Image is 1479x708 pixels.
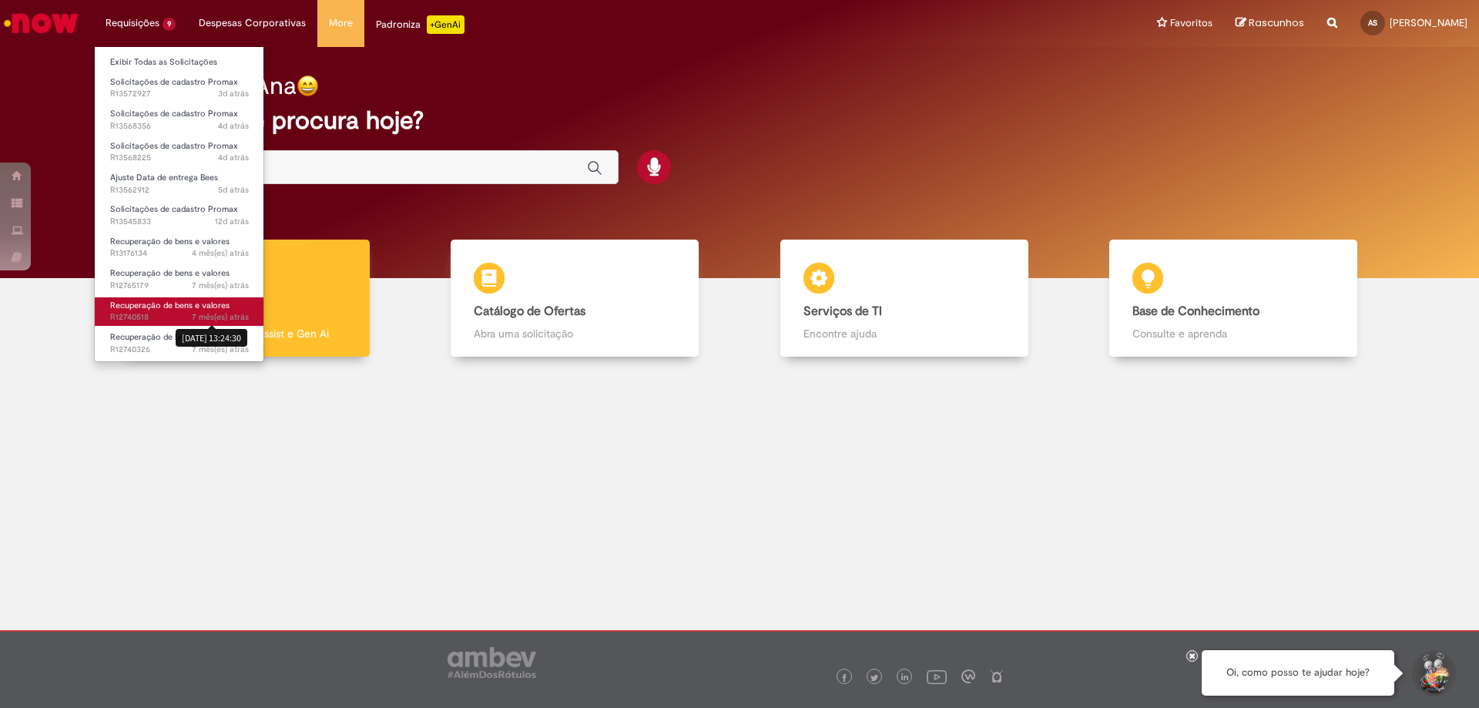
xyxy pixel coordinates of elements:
[474,304,585,319] b: Catálogo de Ofertas
[95,329,264,357] a: Aberto R12740326 : Recuperação de bens e valores
[218,152,249,163] span: 4d atrás
[1390,16,1467,29] span: [PERSON_NAME]
[1132,326,1334,341] p: Consulte e aprenda
[1069,240,1399,357] a: Base de Conhecimento Consulte e aprenda
[110,280,249,292] span: R12765179
[95,54,264,71] a: Exibir Todas as Solicitações
[110,311,249,324] span: R12740518
[192,311,249,323] span: 7 mês(es) atrás
[110,88,249,100] span: R13572927
[218,88,249,99] time: 27/09/2025 11:43:05
[840,674,848,682] img: logo_footer_facebook.png
[199,15,306,31] span: Despesas Corporativas
[427,15,464,34] p: +GenAi
[218,184,249,196] span: 5d atrás
[133,107,1347,134] h2: O que você procura hoje?
[297,75,319,97] img: happy-face.png
[927,666,947,686] img: logo_footer_youtube.png
[376,15,464,34] div: Padroniza
[110,120,249,133] span: R13568356
[218,184,249,196] time: 24/09/2025 12:56:43
[448,647,536,678] img: logo_footer_ambev_rotulo_gray.png
[218,152,249,163] time: 25/09/2025 17:25:19
[110,152,249,164] span: R13568225
[176,329,247,347] div: [DATE] 13:24:30
[94,46,264,362] ul: Requisições
[1249,15,1304,30] span: Rascunhos
[803,304,882,319] b: Serviços de TI
[803,326,1005,341] p: Encontre ajuda
[110,236,230,247] span: Recuperação de bens e valores
[95,106,264,134] a: Aberto R13568356 : Solicitações de cadastro Promax
[110,172,218,183] span: Ajuste Data de entrega Bees
[218,120,249,132] span: 4d atrás
[192,344,249,355] span: 7 mês(es) atrás
[95,233,264,262] a: Aberto R13176134 : Recuperação de bens e valores
[1368,18,1377,28] span: AS
[1132,304,1259,319] b: Base de Conhecimento
[192,247,249,259] span: 4 mês(es) atrás
[95,201,264,230] a: Aberto R13545833 : Solicitações de cadastro Promax
[95,297,264,326] a: Aberto R12740518 : Recuperação de bens e valores
[106,15,159,31] span: Requisições
[2,8,81,39] img: ServiceNow
[990,669,1004,683] img: logo_footer_naosei.png
[110,267,230,279] span: Recuperação de bens e valores
[215,216,249,227] span: 12d atrás
[329,15,353,31] span: More
[95,138,264,166] a: Aberto R13568225 : Solicitações de cadastro Promax
[110,184,249,196] span: R13562912
[192,344,249,355] time: 28/02/2025 12:33:37
[95,265,264,294] a: Aberto R12765179 : Recuperação de bens e valores
[1170,15,1212,31] span: Favoritos
[218,88,249,99] span: 3d atrás
[110,216,249,228] span: R13545833
[110,300,230,311] span: Recuperação de bens e valores
[110,76,238,88] span: Solicitações de cadastro Promax
[961,669,975,683] img: logo_footer_workplace.png
[110,331,230,343] span: Recuperação de bens e valores
[1202,650,1394,696] div: Oi, como posso te ajudar hoje?
[1410,650,1456,696] button: Iniciar Conversa de Suporte
[95,169,264,198] a: Aberto R13562912 : Ajuste Data de entrega Bees
[474,326,676,341] p: Abra uma solicitação
[81,240,411,357] a: Tirar dúvidas Tirar dúvidas com Lupi Assist e Gen Ai
[110,247,249,260] span: R13176134
[110,108,238,119] span: Solicitações de cadastro Promax
[901,673,909,683] img: logo_footer_linkedin.png
[110,140,238,152] span: Solicitações de cadastro Promax
[411,240,740,357] a: Catálogo de Ofertas Abra uma solicitação
[218,120,249,132] time: 25/09/2025 17:45:45
[215,216,249,227] time: 18/09/2025 09:04:54
[192,280,249,291] span: 7 mês(es) atrás
[163,18,176,31] span: 9
[1236,16,1304,31] a: Rascunhos
[192,247,249,259] time: 13/06/2025 09:41:21
[870,674,878,682] img: logo_footer_twitter.png
[110,344,249,356] span: R12740326
[110,203,238,215] span: Solicitações de cadastro Promax
[95,74,264,102] a: Aberto R13572927 : Solicitações de cadastro Promax
[739,240,1069,357] a: Serviços de TI Encontre ajuda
